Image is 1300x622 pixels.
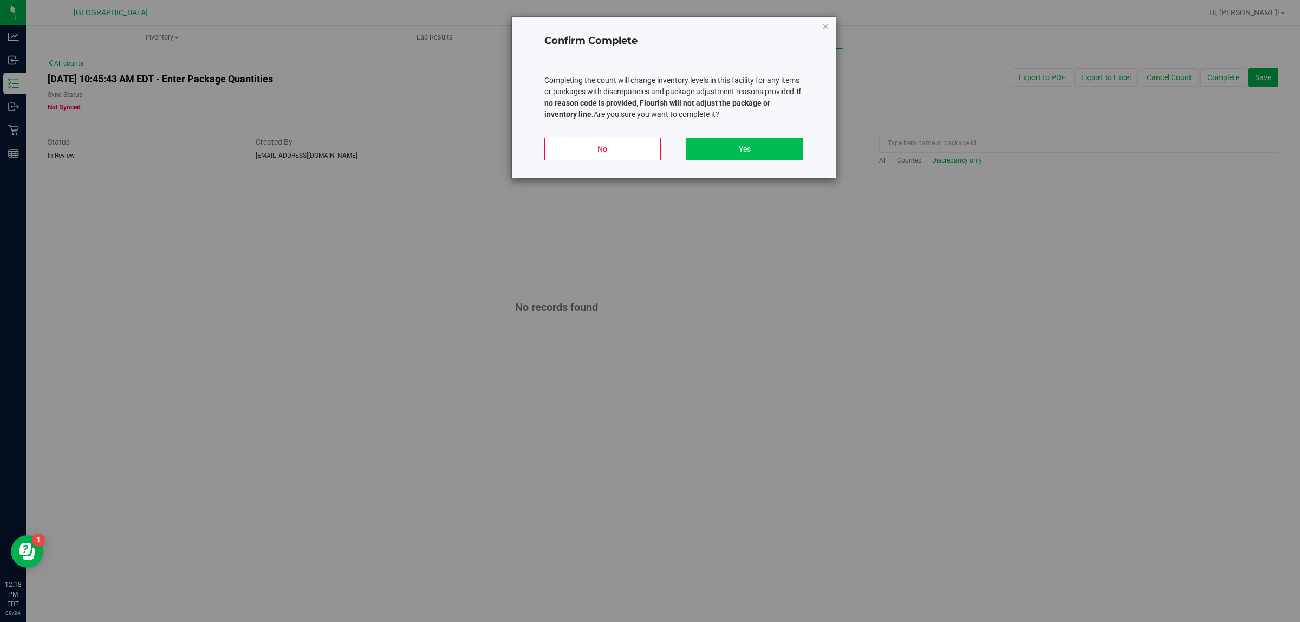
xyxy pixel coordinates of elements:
button: Yes [686,138,803,160]
b: If no reason code is provided, Flourish will not adjust the package or inventory line. [544,87,801,119]
iframe: Resource center [11,535,43,568]
iframe: Resource center unread badge [32,534,45,547]
button: No [544,138,661,160]
h4: Confirm Complete [544,34,803,48]
span: Completing the count will change inventory levels in this facility for any items or packages with... [544,76,801,119]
